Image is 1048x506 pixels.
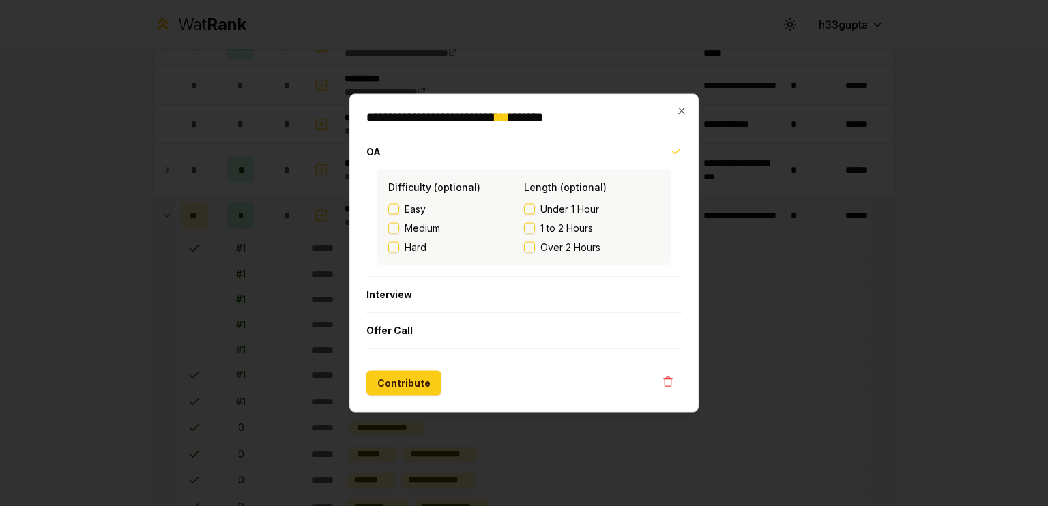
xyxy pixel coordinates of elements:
button: Over 2 Hours [524,242,535,253]
label: Difficulty (optional) [388,181,480,193]
button: Hard [388,242,399,253]
span: Under 1 Hour [540,203,599,216]
button: Contribute [366,371,441,396]
span: Easy [405,203,426,216]
label: Length (optional) [524,181,607,193]
span: Hard [405,241,426,254]
span: Medium [405,222,440,235]
button: 1 to 2 Hours [524,223,535,234]
div: OA [366,170,682,276]
span: Over 2 Hours [540,241,600,254]
button: OA [366,134,682,170]
button: Easy [388,204,399,215]
button: Interview [366,277,682,312]
button: Offer Call [366,313,682,348]
span: 1 to 2 Hours [540,222,593,235]
button: Medium [388,223,399,234]
button: Under 1 Hour [524,204,535,215]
